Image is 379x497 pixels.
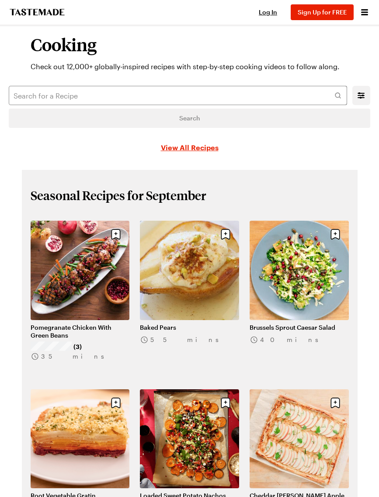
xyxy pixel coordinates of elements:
[9,9,66,16] a: To Tastemade Home Page
[140,324,239,331] a: Baked Pears
[355,90,367,101] button: Mobile filters
[250,8,285,17] button: Log In
[31,324,130,339] a: Pomegranate Chicken With Green Beans
[327,395,344,411] button: Save recipe
[359,7,370,18] button: Open menu
[291,4,354,20] button: Sign Up for FREE
[259,8,277,16] span: Log In
[9,86,347,105] input: Search for a Recipe
[327,226,344,243] button: Save recipe
[161,142,219,152] a: View All Recipes
[108,395,124,411] button: Save recipe
[108,226,124,243] button: Save recipe
[250,324,349,331] a: Brussels Sprout Caesar Salad
[217,226,234,243] button: Save recipe
[217,395,234,411] button: Save recipe
[31,35,349,54] h1: Cooking
[31,61,349,72] p: Check out 12,000+ globally-inspired recipes with step-by-step cooking videos to follow along.
[31,187,206,203] h2: Seasonal Recipes for September
[298,8,347,16] span: Sign Up for FREE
